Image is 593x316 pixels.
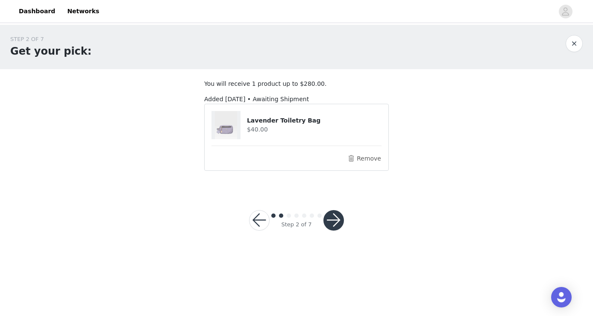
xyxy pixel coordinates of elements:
div: Open Intercom Messenger [551,287,572,307]
a: Networks [62,2,104,21]
div: Step 2 of 7 [281,220,311,229]
button: Remove [347,153,382,164]
h1: Get your pick: [10,44,91,59]
div: avatar [561,5,570,18]
h4: Lavender Toiletry Bag [247,116,382,125]
div: STEP 2 OF 7 [10,35,91,44]
h4: $40.00 [247,125,382,134]
p: You will receive 1 product up to $280.00. [204,79,389,88]
a: Dashboard [14,2,60,21]
img: Lavender Toiletry Bag [215,111,238,139]
span: Added [DATE] • Awaiting Shipment [204,96,309,102]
